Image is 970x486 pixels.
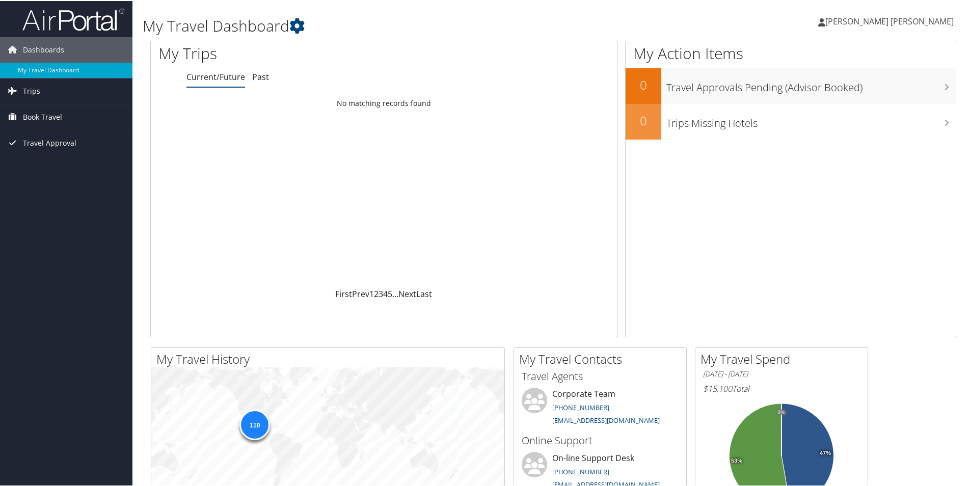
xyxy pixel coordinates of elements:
a: Last [416,287,432,299]
a: 1 [369,287,374,299]
img: airportal-logo.png [22,7,124,31]
a: Current/Future [186,70,245,82]
a: 4 [383,287,388,299]
span: Dashboards [23,36,64,62]
h3: Trips Missing Hotels [666,110,956,129]
a: 5 [388,287,392,299]
h1: My Trips [158,42,415,63]
span: Book Travel [23,103,62,129]
h2: My Travel Spend [700,349,868,367]
h6: Total [703,382,860,393]
a: 0Trips Missing Hotels [626,103,956,139]
a: 2 [374,287,379,299]
a: Next [398,287,416,299]
a: Prev [352,287,369,299]
h1: My Action Items [626,42,956,63]
span: $15,100 [703,382,732,393]
h3: Travel Agents [522,368,679,383]
a: [PHONE_NUMBER] [552,402,609,411]
h1: My Travel Dashboard [143,14,690,36]
h2: 0 [626,75,661,93]
div: 110 [239,408,270,439]
tspan: 47% [820,449,831,455]
li: Corporate Team [517,387,684,428]
a: First [335,287,352,299]
span: … [392,287,398,299]
h3: Online Support [522,433,679,447]
a: Past [252,70,269,82]
tspan: 53% [731,457,742,463]
a: [EMAIL_ADDRESS][DOMAIN_NAME] [552,415,660,424]
h3: Travel Approvals Pending (Advisor Booked) [666,74,956,94]
h6: [DATE] - [DATE] [703,368,860,378]
a: [PERSON_NAME] [PERSON_NAME] [818,5,964,36]
a: 0Travel Approvals Pending (Advisor Booked) [626,67,956,103]
td: No matching records found [151,93,617,112]
h2: My Travel History [156,349,504,367]
span: [PERSON_NAME] [PERSON_NAME] [825,15,954,26]
tspan: 0% [777,409,786,415]
span: Trips [23,77,40,103]
h2: My Travel Contacts [519,349,686,367]
a: [PHONE_NUMBER] [552,466,609,475]
a: 3 [379,287,383,299]
span: Travel Approval [23,129,76,155]
h2: 0 [626,111,661,128]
